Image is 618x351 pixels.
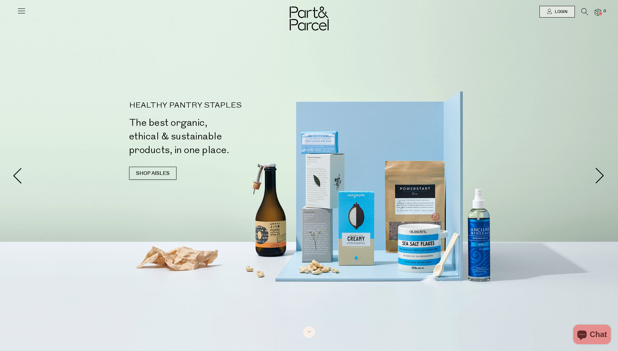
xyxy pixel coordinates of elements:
[602,8,608,14] span: 0
[129,116,312,157] h2: The best organic, ethical & sustainable products, in one place.
[571,325,613,346] inbox-online-store-chat: Shopify online store chat
[129,167,176,180] a: SHOP AISLES
[290,6,329,31] img: Part&Parcel
[129,102,312,110] p: HEALTHY PANTRY STAPLES
[595,9,601,16] a: 0
[539,6,575,18] a: Login
[553,9,567,15] span: Login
